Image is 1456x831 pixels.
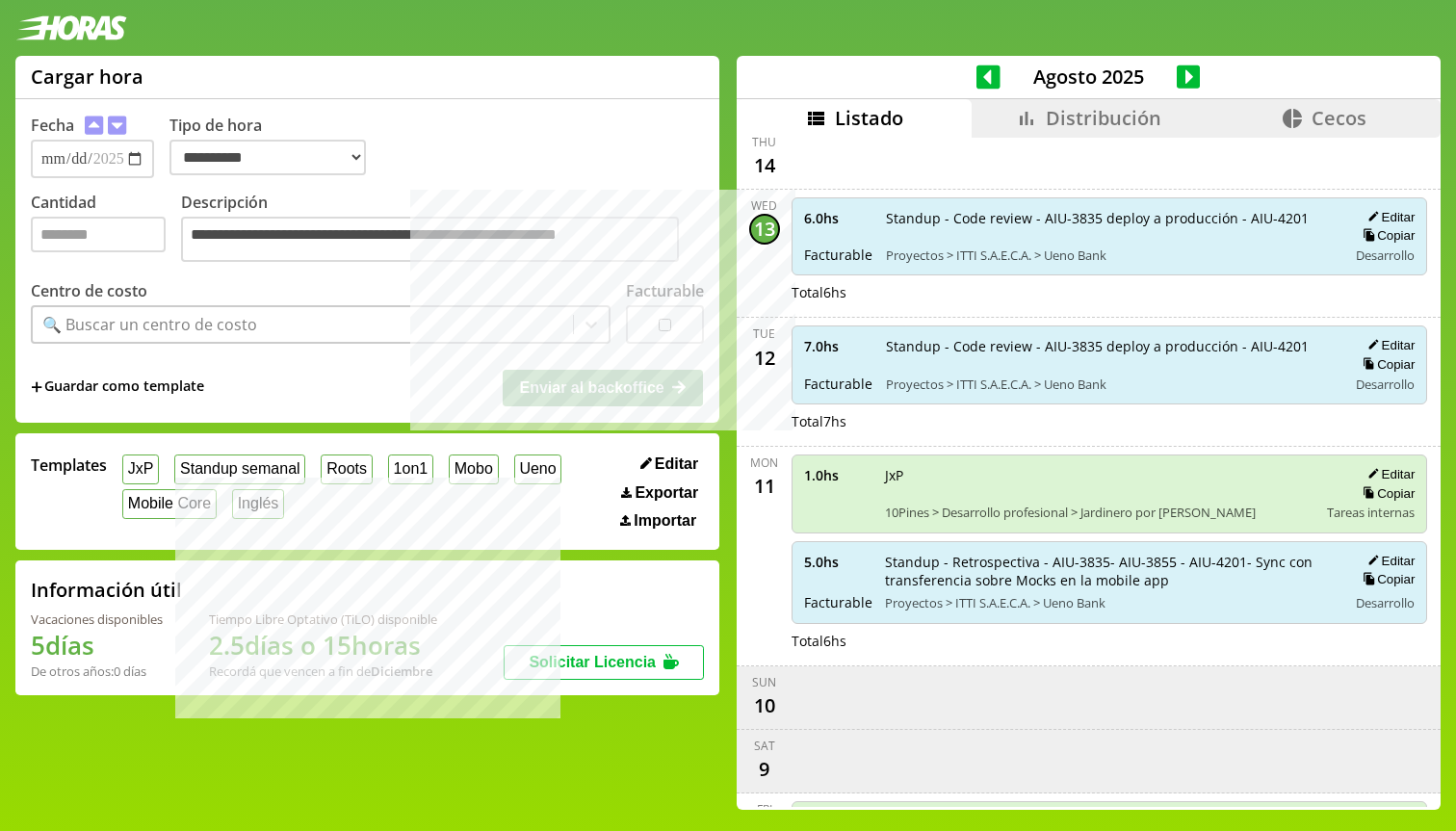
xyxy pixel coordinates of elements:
span: 1.0 hs [804,466,871,484]
span: Cecos [1312,105,1366,131]
span: Agosto 2025 [1001,64,1177,90]
button: Ueno [514,454,562,484]
div: Sun [752,674,776,690]
label: Tipo de hora [169,115,381,178]
div: 10 [749,690,780,721]
span: Editar [655,455,698,473]
h1: 5 días [31,628,163,662]
button: Editar [1362,553,1415,569]
button: Copiar [1357,227,1415,244]
button: JxP [122,454,159,484]
span: Desarrollo [1356,376,1415,393]
span: Proyectos > ITTI S.A.E.C.A. > Ueno Bank [885,594,1335,611]
span: Exportar [635,484,698,502]
button: Copiar [1357,571,1415,587]
span: Standup - Code review - AIU-3835 deploy a producción - AIU-4201 [886,209,1335,227]
button: 1on1 [388,454,433,484]
button: Standup semanal [174,454,305,484]
span: Facturable [804,375,872,393]
img: logotipo [15,15,127,40]
div: 9 [749,754,780,785]
span: 5.0 hs [804,553,871,571]
div: De otros años: 0 días [31,662,163,680]
div: 13 [749,214,780,245]
div: Recordá que vencen a fin de [209,662,437,680]
div: Sat [754,738,775,754]
div: Vacaciones disponibles [31,610,163,628]
button: Roots [321,454,372,484]
span: Proyectos > ITTI S.A.E.C.A. > Ueno Bank [886,247,1335,264]
div: Total 6 hs [792,283,1428,301]
button: Copiar [1357,356,1415,373]
button: Editar [1362,209,1415,225]
button: Mobo [449,454,499,484]
select: Tipo de hora [169,140,366,175]
div: Total 7 hs [792,412,1428,430]
span: Proyectos > ITTI S.A.E.C.A. > Ueno Bank [886,376,1335,393]
div: 11 [749,471,780,502]
div: Thu [752,134,776,150]
textarea: Descripción [181,217,679,262]
h2: Información útil [31,577,182,603]
span: +Guardar como template [31,377,204,398]
span: 10Pines > Desarrollo profesional > Jardinero por [PERSON_NAME] [885,504,1314,521]
button: Copiar [1357,485,1415,502]
span: Standup - Retrospectiva - AIU-3835- AIU-3855 - AIU-4201- Sync con transferencia sobre Mocks en la... [885,553,1335,589]
div: Mon [750,454,778,471]
label: Facturable [626,280,704,301]
div: 14 [749,150,780,181]
button: Inglés [232,489,284,519]
div: 12 [749,342,780,373]
div: scrollable content [737,138,1441,807]
span: Distribución [1046,105,1161,131]
h1: Cargar hora [31,64,143,90]
label: Cantidad [31,192,181,267]
h1: 2.5 días o 15 horas [209,628,437,662]
div: Total 6 hs [792,632,1428,650]
span: Standup - Code review - AIU-3835 deploy a producción - AIU-4201 [886,337,1335,355]
button: Editar [635,454,704,474]
span: Desarrollo [1356,594,1415,611]
button: Solicitar Licencia [504,645,704,680]
span: Templates [31,454,107,476]
button: Editar [1362,466,1415,482]
div: 🔍 Buscar un centro de costo [42,314,257,335]
span: Facturable [804,593,871,611]
div: Fri [757,801,772,818]
span: 7.0 hs [804,337,872,355]
button: Editar [1362,337,1415,353]
span: Listado [835,105,903,131]
span: Importar [634,512,696,530]
label: Fecha [31,115,74,136]
span: JxP [885,466,1314,484]
span: Facturable [804,246,872,264]
b: Diciembre [371,662,432,680]
div: Tue [753,325,775,342]
input: Cantidad [31,217,166,252]
button: Mobile Core [122,489,217,519]
span: + [31,377,42,398]
span: 6.0 hs [804,209,872,227]
button: Exportar [615,483,704,503]
div: Tiempo Libre Optativo (TiLO) disponible [209,610,437,628]
div: Wed [751,197,777,214]
span: Solicitar Licencia [529,654,656,670]
span: Desarrollo [1356,247,1415,264]
label: Centro de costo [31,280,147,301]
span: Tareas internas [1327,504,1415,521]
label: Descripción [181,192,704,267]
